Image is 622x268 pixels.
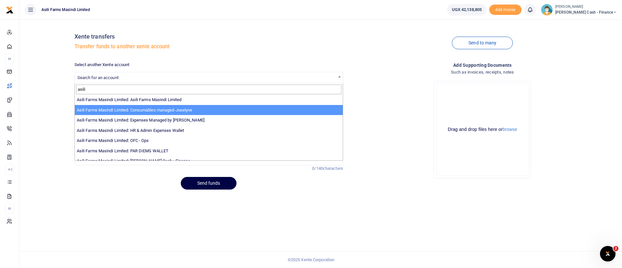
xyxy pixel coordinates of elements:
h4: Such as invoices, receipts, notes [348,69,617,76]
span: 2 [613,246,618,251]
label: Asili Farms Masindi Limited: Asili Farms Masindi Limited [77,97,182,103]
label: Asili Farms Masindi Limited: Expenses Managed by [PERSON_NAME] [77,117,204,123]
li: M [5,53,14,64]
label: Asili Farms Masindi Limited: [PERSON_NAME] Cash - Finance [77,158,190,164]
span: Add money [489,5,522,15]
label: Asili Farms Masindi Limited: Consumables managed-Joselyne [77,107,192,113]
span: characters [323,166,343,171]
a: Send to many [452,37,513,49]
div: Drag and drop files here or [437,126,528,133]
span: Search for an account [77,75,119,80]
button: Close [358,261,365,268]
li: Ac [5,164,14,175]
h4: Xente transfers [75,33,343,40]
label: Asili Farms Masindi Limited: HR & Admin Expenses Wallet [77,127,184,134]
label: Asili Farms Masindi Limited: OFC - Ops [77,137,149,144]
iframe: Intercom live chat [600,246,616,262]
small: [PERSON_NAME] [555,4,617,10]
a: profile-user [PERSON_NAME] [PERSON_NAME] Cash - Finance [541,4,617,16]
span: 0/140 [312,166,323,171]
a: logo-small logo-large logo-large [6,7,14,12]
h5: Transfer funds to another xente account [75,43,343,50]
a: UGX 42,138,805 [447,4,487,16]
li: M [5,203,14,214]
li: Toup your wallet [489,5,522,15]
a: Add money [489,7,522,12]
img: logo-small [6,6,14,14]
span: Asili Farms Masindi Limited [39,7,93,13]
span: [PERSON_NAME] Cash - Finance [555,9,617,15]
label: Select another Xente account [75,62,130,68]
h4: Add supporting Documents [348,62,617,69]
div: File Uploader [434,81,531,178]
span: Search for an account [75,72,343,82]
img: profile-user [541,4,553,16]
span: Search for an account [75,72,343,83]
label: Asili Farms Masindi Limited: PAR DIEMS WALLET [77,148,169,154]
button: browse [502,127,517,132]
span: UGX 42,138,805 [452,6,482,13]
li: Wallet ballance [444,4,489,16]
button: Send funds [181,177,236,190]
input: Search [76,85,341,94]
